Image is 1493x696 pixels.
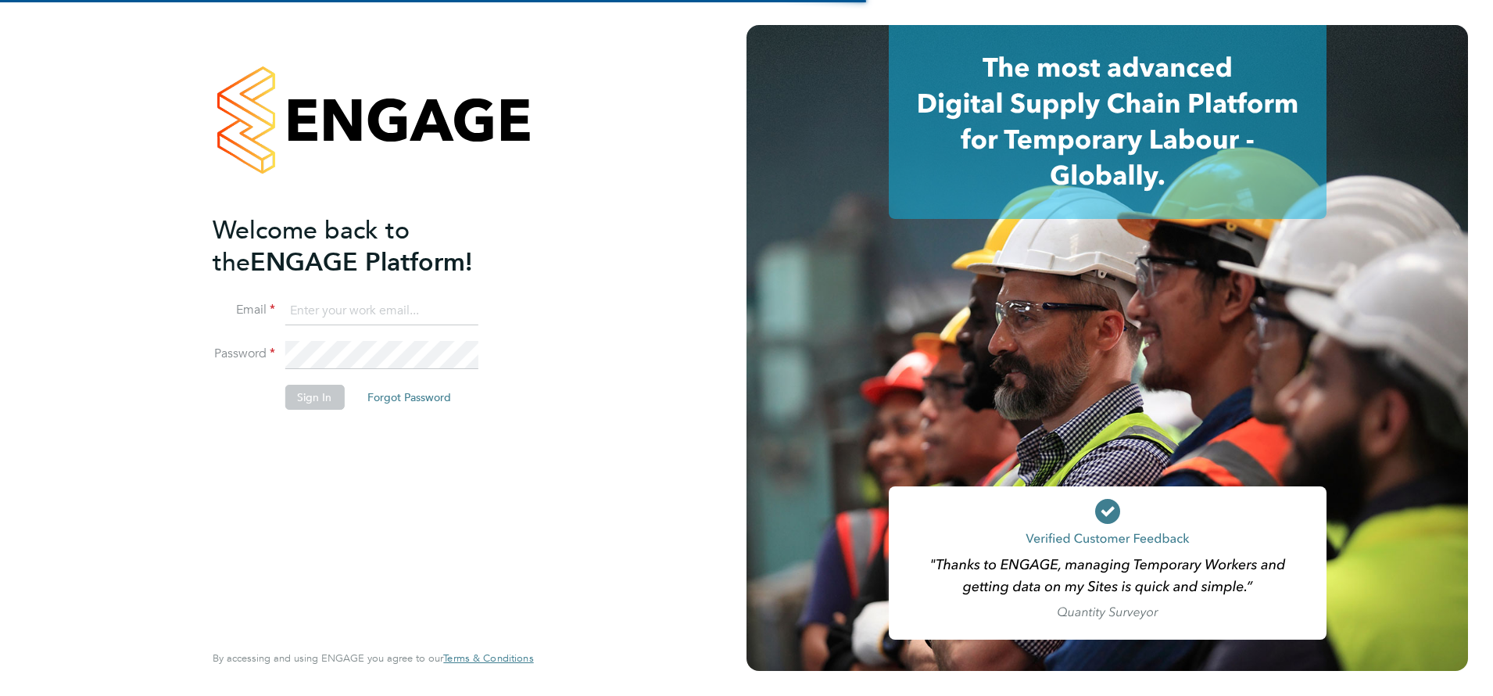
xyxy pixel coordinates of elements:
span: Welcome back to the [213,215,410,278]
h2: ENGAGE Platform! [213,214,517,278]
button: Forgot Password [355,385,464,410]
label: Password [213,346,275,362]
button: Sign In [285,385,344,410]
span: Terms & Conditions [443,651,533,665]
input: Enter your work email... [285,297,478,325]
span: By accessing and using ENGAGE you agree to our [213,651,533,665]
a: Terms & Conditions [443,652,533,665]
label: Email [213,302,275,318]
